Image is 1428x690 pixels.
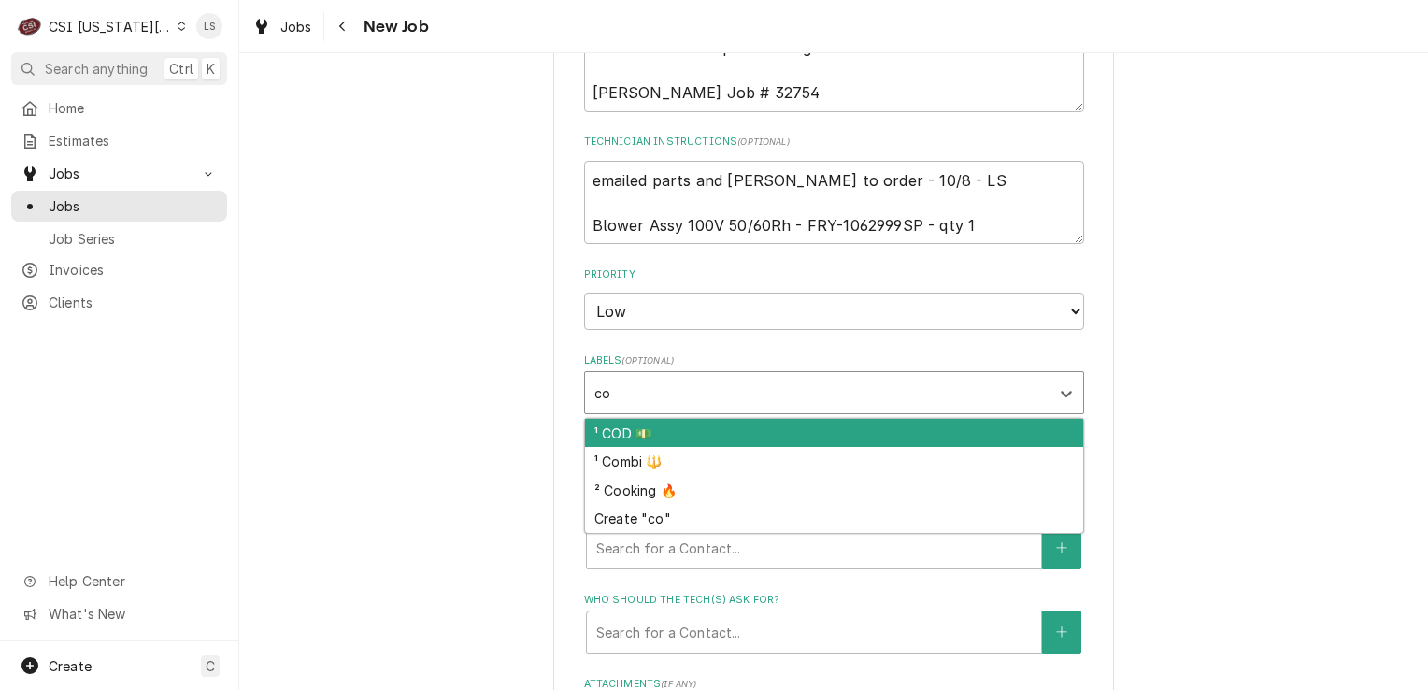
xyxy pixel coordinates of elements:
span: ( optional ) [621,355,674,366]
div: C [17,13,43,39]
span: ( if any ) [661,679,696,689]
a: Go to Jobs [11,158,227,189]
svg: Create New Contact [1056,625,1067,639]
button: Navigate back [328,11,358,41]
span: Jobs [49,164,190,183]
div: LS [196,13,222,39]
span: Help Center [49,571,216,591]
span: K [207,59,215,79]
div: CSI Kansas City's Avatar [17,13,43,39]
textarea: emailed parts and [PERSON_NAME] to order - 10/8 - LS Blower Assy 100V 50/60Rh - FRY-1062999SP - q... [584,161,1084,245]
a: Go to Help Center [11,566,227,597]
label: Priority [584,267,1084,282]
a: Invoices [11,254,227,285]
a: Go to What's New [11,598,227,629]
a: Home [11,93,227,123]
label: Labels [584,353,1084,368]
span: Jobs [49,196,218,216]
span: ( optional ) [737,137,790,147]
div: Who should the tech(s) ask for? [584,593,1084,654]
span: Home [49,98,218,118]
div: Who called in this service? [584,509,1084,569]
span: Invoices [49,260,218,280]
span: C [206,656,215,676]
label: Who should the tech(s) ask for? [584,593,1084,608]
a: Estimates [11,125,227,156]
span: Job Series [49,229,218,249]
div: Create "co" [585,505,1083,534]
a: Job Series [11,223,227,254]
button: Create New Contact [1042,526,1081,569]
a: Jobs [245,11,320,42]
button: Search anythingCtrlK [11,52,227,85]
div: Priority [584,267,1084,330]
span: Jobs [280,17,312,36]
span: Clients [49,293,218,312]
div: ¹ COD 💵 [585,419,1083,448]
span: What's New [49,604,216,624]
span: Estimates [49,131,218,151]
div: ¹ Combi 🔱 [585,447,1083,476]
a: Clients [11,287,227,318]
label: Technician Instructions [584,135,1084,150]
svg: Create New Contact [1056,541,1067,554]
div: CSI [US_STATE][GEOGRAPHIC_DATA] [49,17,172,36]
div: Labels [584,353,1084,414]
button: Create New Contact [1042,611,1081,654]
span: Ctrl [169,59,193,79]
span: Create [49,658,92,674]
a: Jobs [11,191,227,222]
div: Lindsay Stover's Avatar [196,13,222,39]
span: Search anything [45,59,148,79]
span: New Job [358,14,429,39]
div: ² Cooking 🔥 [585,476,1083,505]
div: Technician Instructions [584,135,1084,244]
